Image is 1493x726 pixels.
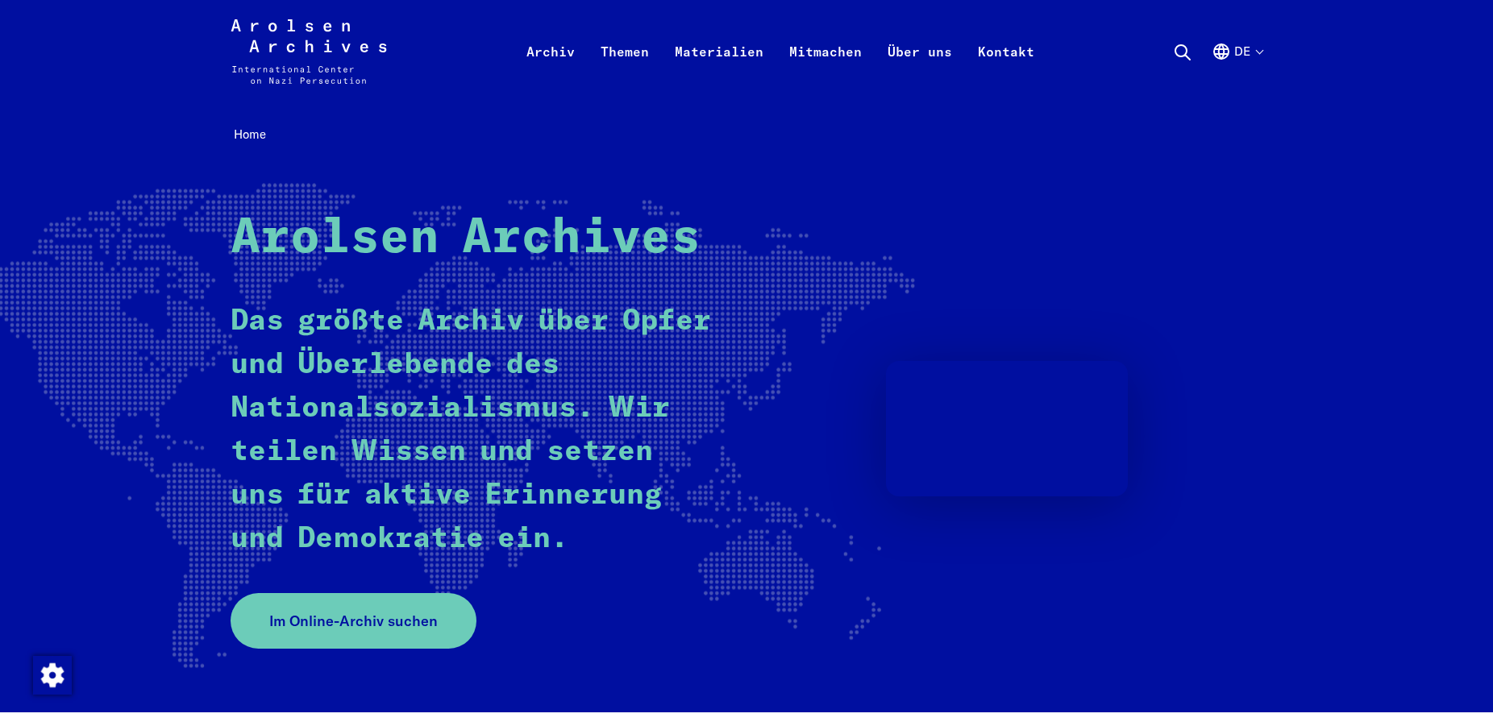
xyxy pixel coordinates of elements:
a: Materialien [662,39,776,103]
button: Deutsch, Sprachauswahl [1212,42,1262,100]
a: Mitmachen [776,39,875,103]
a: Kontakt [965,39,1047,103]
nav: Primär [514,19,1047,84]
strong: Arolsen Archives [231,214,701,263]
a: Themen [588,39,662,103]
p: Das größte Archiv über Opfer und Überlebende des Nationalsozialismus. Wir teilen Wissen und setze... [231,300,718,561]
a: Über uns [875,39,965,103]
span: Home [234,127,266,142]
a: Im Online-Archiv suchen [231,593,476,649]
img: Zustimmung ändern [33,656,72,695]
span: Im Online-Archiv suchen [269,610,438,632]
a: Archiv [514,39,588,103]
nav: Breadcrumb [231,122,1262,147]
